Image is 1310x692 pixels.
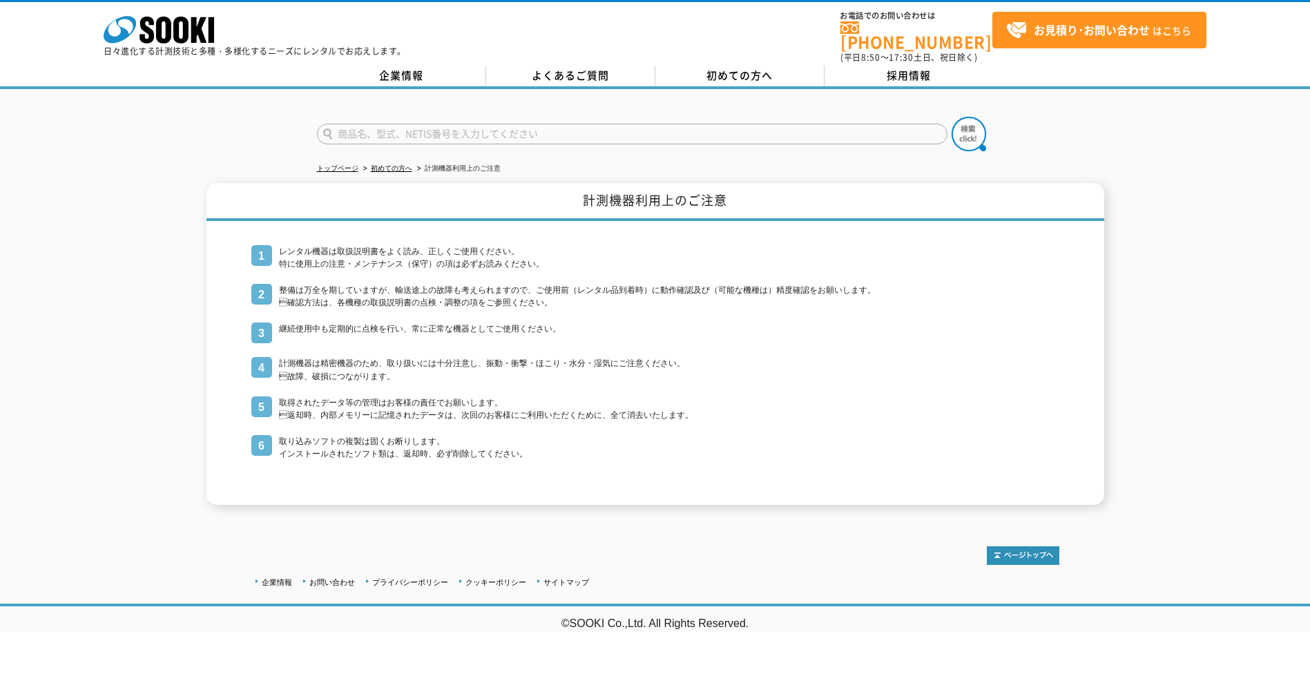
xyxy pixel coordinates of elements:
[317,124,947,144] input: 商品名、型式、NETIS番号を入力してください
[317,164,358,172] a: トップページ
[486,66,655,86] a: よくあるご質問
[1034,21,1150,38] strong: お見積り･お問い合わせ
[655,66,825,86] a: 初めての方へ
[543,578,589,586] a: サイトマップ
[825,66,994,86] a: 採用情報
[889,51,914,64] span: 17:30
[952,117,986,151] img: btn_search.png
[309,578,355,586] a: お問い合わせ
[840,12,992,20] span: お電話でのお問い合わせは
[861,51,880,64] span: 8:50
[251,323,1059,343] li: 継続使用中も定期的に点検を行い、常に正常な機器としてご使用ください。
[251,435,1059,460] li: 取り込みソフトの複製は固くお断りします。 インストールされたソフト類は、返却時、必ず削除してください。
[251,284,1059,309] li: 整備は万全を期していますが、輸送途上の故障も考えられますので、ご使用前（レンタル品到着時）に動作確認及び（可能な機種は）精度確認をお願いします。 確認方法は、各機種の取扱説明書の点検・調整の項...
[206,183,1104,221] h1: 計測機器利用上のご注意
[317,66,486,86] a: 企業情報
[251,245,1059,270] li: レンタル機器は取扱説明書をよく読み、正しくご使用ください。 特に使用上の注意・メンテナンス（保守）の項は必ずお読みください。
[840,51,977,64] span: (平日 ～ 土日、祝日除く)
[251,357,1059,382] li: 計測機器は精密機器のため、取り扱いには十分注意し、振動・衝撃・ほこり・水分・湿気にご注意ください。 故障、破損につながります。
[371,164,412,172] a: 初めての方へ
[706,68,773,83] span: 初めての方へ
[987,546,1059,565] img: トップページへ
[414,162,501,176] li: 計測機器利用上のご注意
[104,47,406,55] p: 日々進化する計測技術と多種・多様化するニーズにレンタルでお応えします。
[992,12,1206,48] a: お見積り･お問い合わせはこちら
[840,21,992,50] a: [PHONE_NUMBER]
[262,578,292,586] a: 企業情報
[1006,20,1191,41] span: はこちら
[251,396,1059,421] li: 取得されたデータ等の管理はお客様の責任でお願いします。 返却時、内部メモリーに記憶されたデータは、次回のお客様にご利用いただくために、全て消去いたします。
[465,578,526,586] a: クッキーポリシー
[372,578,448,586] a: プライバシーポリシー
